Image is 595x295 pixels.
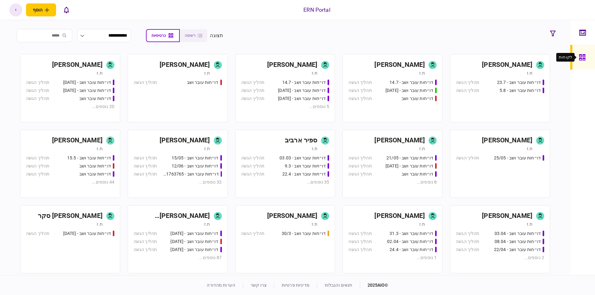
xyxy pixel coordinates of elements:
div: תהליך הגשה [456,87,479,94]
div: תהליך הגשה [134,238,157,245]
div: תהליך הגשה [241,95,264,102]
a: [PERSON_NAME]ת.זדו״חות עובר ושב - 25.06.25תהליך הגשהדו״חות עובר ושב - 26.06.25תהליך הגשהדו״חות עו... [20,54,120,122]
div: דו״חות עובר ושב - 23.7 [497,79,541,86]
div: [PERSON_NAME] [PERSON_NAME] [141,211,210,221]
a: [PERSON_NAME]ת.זדו״חות עובר ושב - 15.5תהליך הגשהדו״חות עובר ושבתהליך הגשהדו״חות עובר ושבתהליך הגש... [20,130,120,198]
div: ת.ז [527,70,532,76]
div: ספיר ארביב [285,136,317,145]
div: דו״חות עובר ושב - 31.3 [390,230,433,237]
div: דו״חות עובר ושב - 23.7.25 [278,87,326,94]
div: [PERSON_NAME] [52,136,103,145]
div: תהליך הגשה [134,79,157,86]
div: [PERSON_NAME] [374,60,425,70]
div: 87 נוספים ... [134,254,222,261]
div: דו״חות עובר ושב - 19.3.25 [170,246,218,253]
div: ERN Portal [303,6,330,14]
div: 5 נוספים ... [241,103,329,110]
div: תהליך הגשה [134,155,157,161]
a: [PERSON_NAME] סקרת.זדו״חות עובר ושב - 19.03.2025תהליך הגשה [20,205,120,273]
div: [PERSON_NAME] סקר [38,211,103,221]
div: תהליך הגשה [26,155,49,161]
div: תהליך הגשה [456,246,479,253]
div: תהליך הגשה [348,79,372,86]
div: 44 נוספים ... [26,179,114,185]
div: דו״חות עובר ושב - 19.03.2025 [63,230,111,237]
a: [PERSON_NAME]ת.זדו״חות עובר ושב - 23.7תהליך הגשהדו״חות עובר ושב - 5.8תהליך הגשה [450,54,550,122]
div: תהליך הגשה [348,238,372,245]
a: [PERSON_NAME]ת.זדו״חות עובר ושב - 25/05תהליך הגשה [450,130,550,198]
button: כרטיסיות [146,29,180,42]
div: ת.ז [97,145,102,152]
div: דו״חות עובר ושב - 12/06 [172,163,218,169]
a: הערות מהדורה [207,283,235,288]
div: דו״חות עובר ושב - 26.06.25 [63,87,111,94]
div: [PERSON_NAME] [374,136,425,145]
a: [PERSON_NAME]ת.זדו״חות עובר ושב - 15/05תהליך הגשהדו״חות עובר ושב - 12/06תהליך הגשהדו״חות עובר ושב... [128,130,228,198]
div: ת.ז [204,145,210,152]
div: [PERSON_NAME] [482,136,532,145]
div: תהליך הגשה [241,171,264,177]
div: [PERSON_NAME] [374,211,425,221]
div: [PERSON_NAME] [482,60,532,70]
div: דו״חות עובר ושב [79,163,111,169]
div: דו״חות עובר ושב - 25.06.25 [63,79,111,86]
div: 2 נוספים ... [456,254,544,261]
div: דו״חות עובר ושב [79,171,111,177]
a: [PERSON_NAME]ת.זדו״חות עובר ושב - 21/05תהליך הגשהדו״חות עובר ושב - 03/06/25תהליך הגשהדו״חות עובר ... [342,130,443,198]
a: תנאים והגבלות [325,283,352,288]
div: דו״חות עובר ושב [402,95,433,102]
div: [PERSON_NAME] [482,211,532,221]
div: דו״חות עובר ושב - 19.3.25 [170,238,218,245]
div: דו״חות עובר ושב [187,79,218,86]
div: דו״חות עובר ושב - 9.3 [285,163,326,169]
div: תהליך הגשה [26,230,49,237]
div: דו״חות עובר ושב - 30/3 [282,230,326,237]
div: דו״חות עובר ושב [402,171,433,177]
span: כרטיסיות [152,33,166,38]
div: 20 נוספים ... [26,103,114,110]
div: לקוחות [559,54,572,60]
div: 35 נוספים ... [241,179,329,185]
div: דו״חות עובר ושב - 02.04 [387,238,433,245]
a: [PERSON_NAME] [PERSON_NAME]ת.זדו״חות עובר ושב - 19/03/2025תהליך הגשהדו״חות עובר ושב - 19.3.25תהלי... [128,205,228,273]
div: [PERSON_NAME] [267,211,318,221]
div: תצוגה [210,32,223,39]
div: דו״חות עובר ושב - 5.8 [500,87,541,94]
a: [PERSON_NAME]ת.זדו״חות עובר ושב - 14.7תהליך הגשהדו״חות עובר ושב - 23.7.25תהליך הגשהדו״חות עובר וש... [235,54,335,122]
div: 1 נוספים ... [348,254,437,261]
div: ת.ז [204,70,210,76]
div: תהליך הגשה [348,87,372,94]
div: 32 נוספים ... [134,179,222,185]
div: דו״חות עובר ושב - 15.07.25 [386,87,433,94]
div: ת.ז [312,145,317,152]
a: [PERSON_NAME]ת.זדו״חות עובר ושב - 14.7תהליך הגשהדו״חות עובר ושב - 15.07.25תהליך הגשהדו״חות עובר ו... [342,54,443,122]
div: דו״חות עובר ושב - 22/04 [494,246,541,253]
button: פתח רשימת התראות [60,3,73,16]
div: דו״חות עובר ושב - 03.03 [280,155,326,161]
div: ת.ז [97,70,102,76]
div: [PERSON_NAME] [267,60,318,70]
div: תהליך הגשה [134,163,157,169]
div: דו״חות עובר ושב - 08.04 [495,238,541,245]
div: ת.ז [204,221,210,227]
div: תהליך הגשה [348,163,372,169]
div: תהליך הגשה [348,230,372,237]
div: תהליך הגשה [241,79,264,86]
div: תהליך הגשה [26,171,49,177]
a: צרו קשר [250,283,267,288]
div: דו״חות עובר ושב - 15/05 [172,155,218,161]
div: דו״חות עובר ושב - 03.04 [495,230,541,237]
div: [PERSON_NAME] [160,136,210,145]
a: [PERSON_NAME]ת.זדו״חות עובר ושב - 31.3תהליך הגשהדו״חות עובר ושב - 02.04תהליך הגשהדו״חות עובר ושב ... [342,205,443,273]
button: י [9,3,22,16]
div: דו״חות עובר ושב - 15.5 [67,155,111,161]
div: © 2025 AIO [360,282,388,288]
div: תהליך הגשה [348,95,372,102]
div: תהליך הגשה [241,87,264,94]
div: דו״חות עובר ושב - 03/06/25 [386,163,433,169]
div: [PERSON_NAME] [52,60,103,70]
div: ת.ז [527,221,532,227]
span: רשימה [185,33,196,38]
div: תהליך הגשה [241,155,264,161]
div: דו״חות עובר ושב - 14.7 [390,79,433,86]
